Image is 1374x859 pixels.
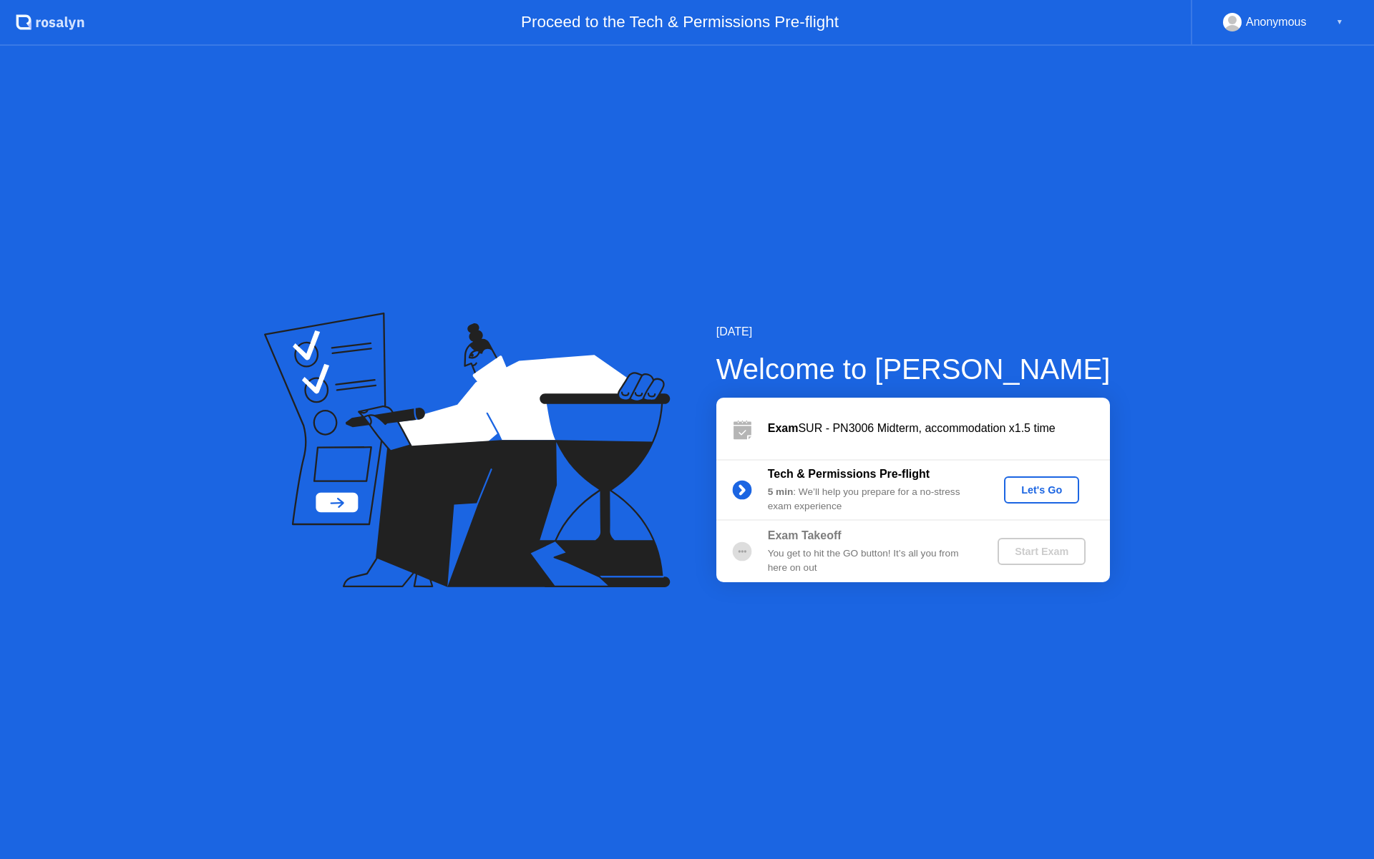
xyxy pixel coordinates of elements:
[716,348,1111,391] div: Welcome to [PERSON_NAME]
[768,485,974,514] div: : We’ll help you prepare for a no-stress exam experience
[1246,13,1307,31] div: Anonymous
[1336,13,1343,31] div: ▼
[768,546,974,576] div: You get to hit the GO button! It’s all you from here on out
[716,323,1111,340] div: [DATE]
[768,468,930,480] b: Tech & Permissions Pre-flight
[1010,484,1073,496] div: Let's Go
[1004,476,1079,504] button: Let's Go
[768,529,842,541] b: Exam Takeoff
[768,486,794,497] b: 5 min
[768,420,1110,437] div: SUR - PN3006 Midterm, accommodation x1.5 time
[1003,546,1080,557] div: Start Exam
[768,422,799,434] b: Exam
[998,538,1086,565] button: Start Exam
